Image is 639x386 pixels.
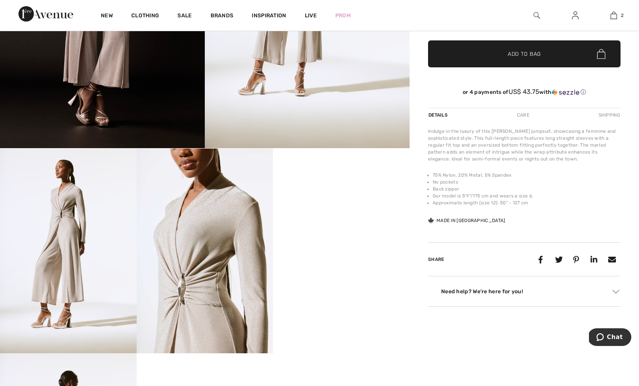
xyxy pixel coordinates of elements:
[621,12,624,19] span: 2
[18,6,73,22] img: 1ère Avenue
[552,89,579,96] img: Sezzle
[433,179,621,185] li: No pockets
[433,192,621,199] li: Our model is 5'9"/175 cm and wears a size 6.
[428,257,444,262] span: Share
[612,290,619,294] img: Arrow2.svg
[428,286,621,297] div: Need help? We're here for you!
[509,88,540,95] span: US$ 43.75
[433,172,621,179] li: 75% Nylon, 20% Metal, 5% Spandex
[131,12,159,20] a: Clothing
[589,328,631,348] iframe: Opens a widget where you can chat to one of our agents
[595,11,632,20] a: 2
[252,12,286,20] span: Inspiration
[433,185,621,192] li: Back zipper
[597,108,621,122] div: Shipping
[428,88,621,96] div: or 4 payments of with
[534,11,540,20] img: search the website
[305,12,317,20] a: Live
[211,12,234,20] a: Brands
[428,217,505,224] div: Made in [GEOGRAPHIC_DATA]
[566,11,585,20] a: Sign In
[510,108,536,122] div: Care
[428,128,621,162] div: Indulge in the luxury of this [PERSON_NAME] jumpsuit, showcasing a feminine and sophisticated sty...
[428,88,621,99] div: or 4 payments ofUS$ 43.75withSezzle Click to learn more about Sezzle
[273,149,410,217] video: Your browser does not support the video tag.
[508,50,541,58] span: Add to Bag
[428,40,621,67] button: Add to Bag
[177,12,192,20] a: Sale
[101,12,113,20] a: New
[433,199,621,206] li: Approximate length (size 12): 50" - 127 cm
[572,11,579,20] img: My Info
[335,12,351,20] a: Prom
[428,108,450,122] div: Details
[597,49,606,59] img: Bag.svg
[611,11,617,20] img: My Bag
[137,149,273,353] img: Marled Wrap Jumpsuit Style 243794. 4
